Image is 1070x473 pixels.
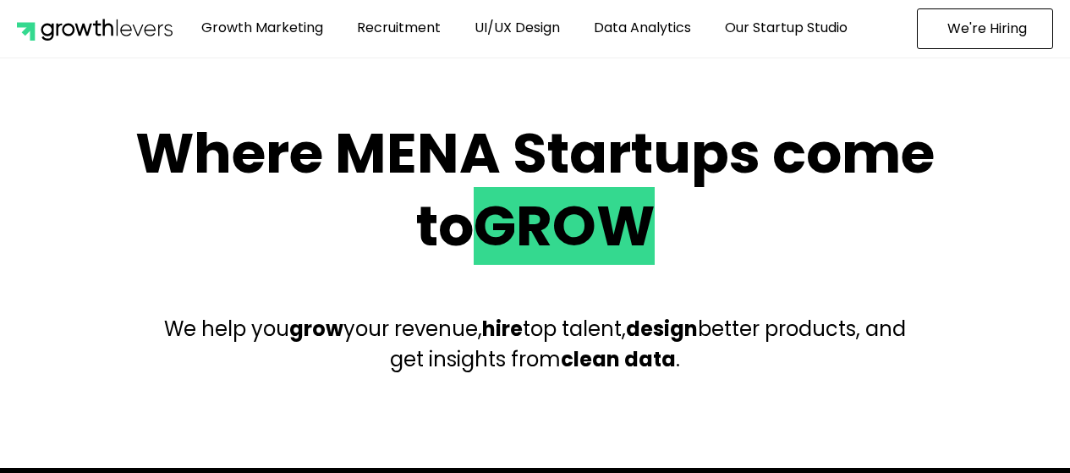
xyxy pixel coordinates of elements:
[344,8,453,47] a: Recruitment
[117,118,954,263] h2: Where MENA Startups come to
[626,315,698,343] b: design
[561,345,676,373] b: clean data
[712,8,860,47] a: Our Startup Studio
[581,8,704,47] a: Data Analytics
[173,8,877,47] nav: Menu
[151,314,920,375] p: We help you your revenue, top talent, better products, and get insights from .
[289,315,343,343] b: grow
[947,22,1027,36] span: We're Hiring
[474,187,655,265] span: GROW
[189,8,336,47] a: Growth Marketing
[917,8,1053,49] a: We're Hiring
[462,8,573,47] a: UI/UX Design
[482,315,523,343] b: hire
